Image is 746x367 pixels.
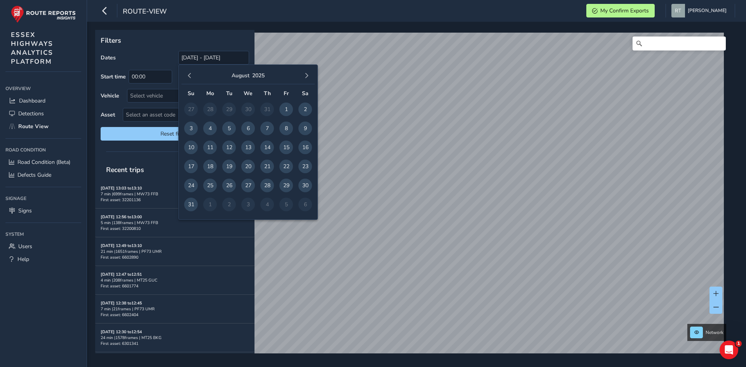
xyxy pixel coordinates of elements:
[101,92,119,99] label: Vehicle
[101,111,115,118] label: Asset
[241,160,255,173] span: 20
[184,141,198,154] span: 10
[106,130,243,137] span: Reset filters
[5,204,81,217] a: Signs
[101,35,249,45] p: Filters
[688,4,727,17] span: [PERSON_NAME]
[5,107,81,120] a: Detections
[298,141,312,154] span: 16
[298,179,312,192] span: 30
[184,179,198,192] span: 24
[101,283,138,289] span: First asset: 6601774
[232,72,249,79] button: August
[5,83,81,94] div: Overview
[101,191,249,197] div: 7 min | 699 frames | MW73 FFB
[19,97,45,104] span: Dashboard
[101,249,249,254] div: 21 min | 1651 frames | PF73 UMR
[244,90,253,97] span: We
[11,30,53,66] span: ESSEX HIGHWAYS ANALYTICS PLATFORM
[98,33,724,362] canvas: Map
[222,160,236,173] span: 19
[18,207,32,214] span: Signs
[260,160,274,173] span: 21
[298,122,312,135] span: 9
[184,160,198,173] span: 17
[671,4,729,17] button: [PERSON_NAME]
[101,243,142,249] strong: [DATE] 12:49 to 13:10
[101,306,249,312] div: 7 min | 21 frames | PF73 UMR
[5,253,81,266] a: Help
[5,156,81,169] a: Road Condition (Beta)
[11,5,76,23] img: rr logo
[101,197,141,203] span: First asset: 32201136
[17,256,29,263] span: Help
[101,277,249,283] div: 4 min | 208 frames | MT25 GUC
[252,72,265,79] button: 2025
[241,179,255,192] span: 27
[5,193,81,204] div: Signage
[241,122,255,135] span: 6
[226,90,232,97] span: Tu
[279,103,293,116] span: 1
[5,169,81,181] a: Defects Guide
[279,122,293,135] span: 8
[260,141,274,154] span: 14
[706,329,723,336] span: Network
[633,37,726,50] input: Search
[302,90,309,97] span: Sa
[101,220,249,226] div: 5 min | 138 frames | MW73 FFB
[101,160,150,180] span: Recent trips
[123,108,236,121] span: Select an asset code
[17,171,51,179] span: Defects Guide
[101,271,142,277] strong: [DATE] 12:47 to 12:51
[222,141,236,154] span: 12
[600,7,649,14] span: My Confirm Exports
[184,198,198,211] span: 31
[203,160,217,173] span: 18
[241,141,255,154] span: 13
[127,89,236,102] div: Select vehicle
[101,329,142,335] strong: [DATE] 12:30 to 12:54
[18,243,32,250] span: Users
[279,179,293,192] span: 29
[222,179,236,192] span: 26
[101,226,141,231] span: First asset: 32200810
[206,90,214,97] span: Mo
[188,90,194,97] span: Su
[18,110,44,117] span: Detections
[101,73,126,80] label: Start time
[203,141,217,154] span: 11
[203,179,217,192] span: 25
[123,7,167,17] span: route-view
[101,300,142,306] strong: [DATE] 12:38 to 12:45
[5,228,81,240] div: System
[18,123,49,130] span: Route View
[284,90,289,97] span: Fr
[101,214,142,220] strong: [DATE] 12:56 to 13:00
[264,90,271,97] span: Th
[260,122,274,135] span: 7
[101,185,142,191] strong: [DATE] 13:03 to 13:10
[101,341,138,346] span: First asset: 6301341
[101,127,249,141] button: Reset filters
[101,312,138,318] span: First asset: 6602404
[279,160,293,173] span: 22
[101,335,249,341] div: 24 min | 1578 frames | MT25 BKG
[736,341,742,347] span: 1
[586,4,655,17] button: My Confirm Exports
[203,122,217,135] span: 4
[184,122,198,135] span: 3
[5,94,81,107] a: Dashboard
[5,120,81,133] a: Route View
[298,160,312,173] span: 23
[101,254,138,260] span: First asset: 6602890
[101,54,116,61] label: Dates
[5,144,81,156] div: Road Condition
[260,179,274,192] span: 28
[17,158,70,166] span: Road Condition (Beta)
[5,240,81,253] a: Users
[720,341,738,359] iframe: Intercom live chat
[298,103,312,116] span: 2
[222,122,236,135] span: 5
[671,4,685,17] img: diamond-layout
